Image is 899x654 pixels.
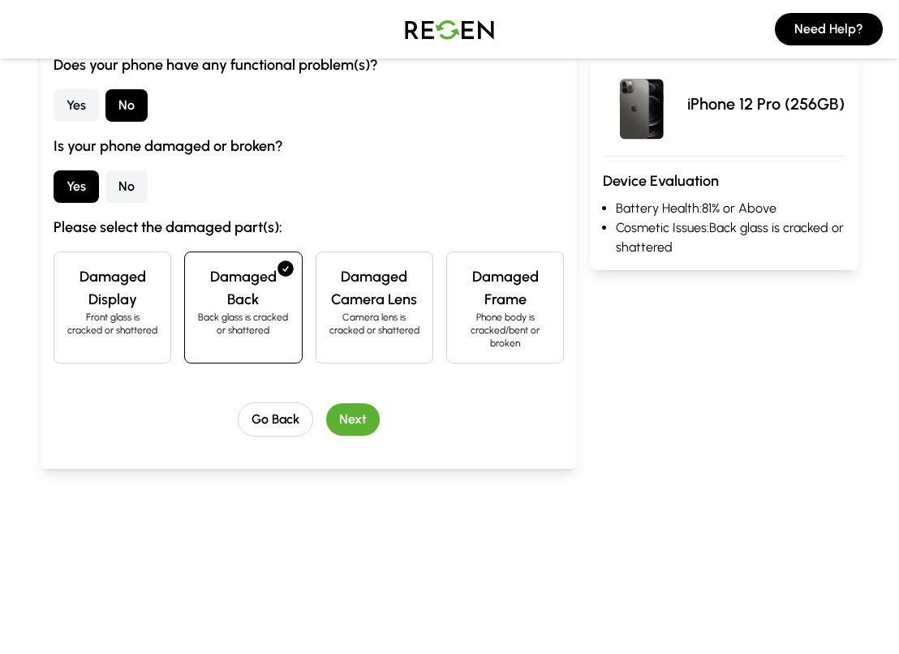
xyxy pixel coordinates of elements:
h3: Please select the damaged part(s): [54,216,564,239]
button: Yes [54,170,99,203]
button: No [105,89,148,122]
button: Next [326,403,380,436]
h4: Damaged Camera Lens [329,265,419,311]
button: Yes [54,89,99,122]
p: Camera lens is cracked or shattered [329,311,419,337]
p: Front glass is cracked or shattered [67,311,157,337]
li: Battery Health: 81% or Above [616,199,845,218]
h3: Does your phone have any functional problem(s)? [54,54,564,76]
h4: Damaged Display [67,265,157,311]
img: Logo [393,6,506,52]
li: Cosmetic Issues: Back glass is cracked or shattered [616,218,845,257]
button: No [105,170,148,203]
h3: Is your phone damaged or broken? [54,135,564,157]
button: Need Help? [775,13,883,45]
img: iPhone 12 Pro [603,65,681,143]
p: Back glass is cracked or shattered [198,311,288,337]
p: Phone body is cracked/bent or broken [460,311,550,350]
h3: Device Evaluation [603,170,845,192]
h4: Damaged Frame [460,265,550,311]
h4: Damaged Back [198,265,288,311]
p: iPhone 12 Pro (256GB) [687,93,845,115]
button: Go Back [238,402,313,437]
